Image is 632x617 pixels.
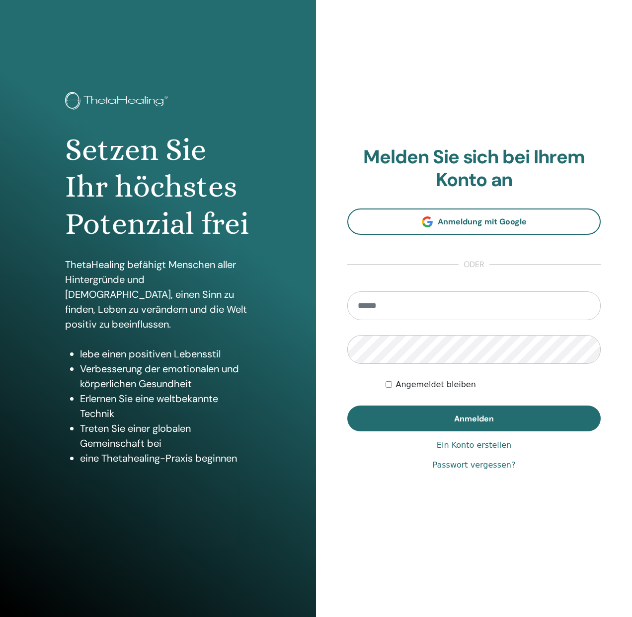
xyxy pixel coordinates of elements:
li: Verbesserung der emotionalen und körperlichen Gesundheit [80,361,251,391]
li: Treten Sie einer globalen Gemeinschaft bei [80,421,251,451]
div: Keep me authenticated indefinitely or until I manually logout [386,379,601,391]
span: Anmeldung mit Google [438,216,527,227]
a: Anmeldung mit Google [347,208,601,235]
span: oder [459,259,489,271]
a: Passwort vergessen? [433,459,516,471]
h2: Melden Sie sich bei Ihrem Konto an [347,146,601,191]
li: eine Thetahealing-Praxis beginnen [80,451,251,466]
span: Anmelden [454,413,494,424]
a: Ein Konto erstellen [437,439,511,451]
li: lebe einen positiven Lebensstil [80,346,251,361]
button: Anmelden [347,406,601,431]
h1: Setzen Sie Ihr höchstes Potenzial frei [65,132,251,242]
li: Erlernen Sie eine weltbekannte Technik [80,391,251,421]
label: Angemeldet bleiben [396,379,476,391]
p: ThetaHealing befähigt Menschen aller Hintergründe und [DEMOGRAPHIC_DATA], einen Sinn zu finden, L... [65,257,251,332]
